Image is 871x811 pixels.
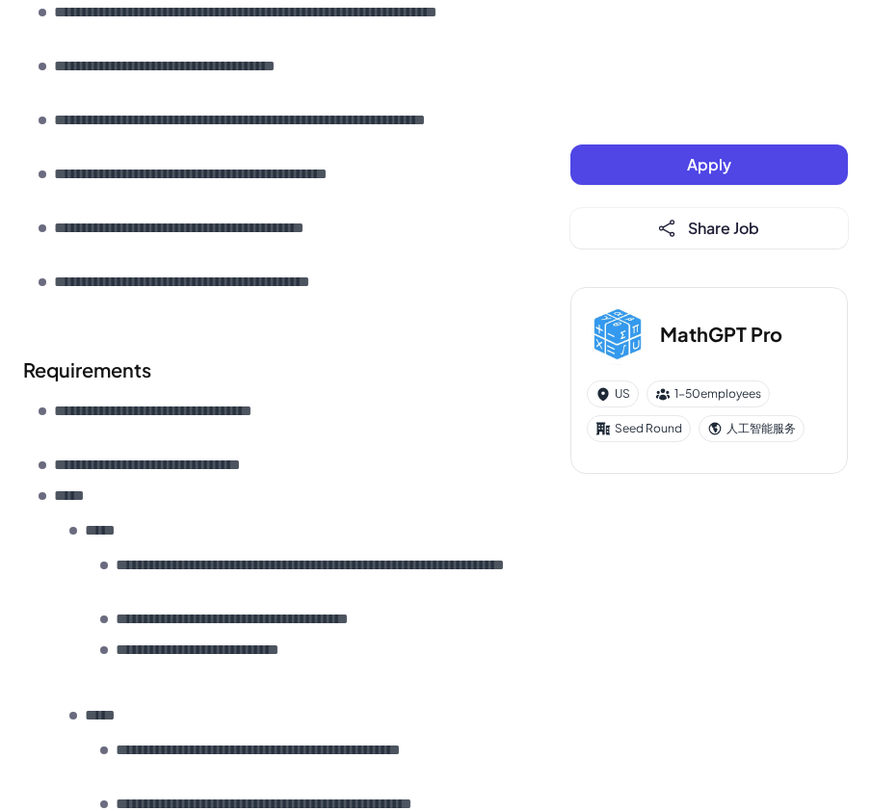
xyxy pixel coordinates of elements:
button: Apply [570,144,848,185]
span: Apply [687,154,731,174]
h3: MathGPT Pro [660,320,782,349]
span: Share Job [688,218,759,238]
div: 1-50 employees [647,380,770,407]
button: Share Job [570,208,848,249]
h2: Requirements [23,355,532,384]
img: Ma [587,303,648,365]
div: US [587,380,639,407]
div: 人工智能服务 [699,415,805,442]
div: Seed Round [587,415,691,442]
